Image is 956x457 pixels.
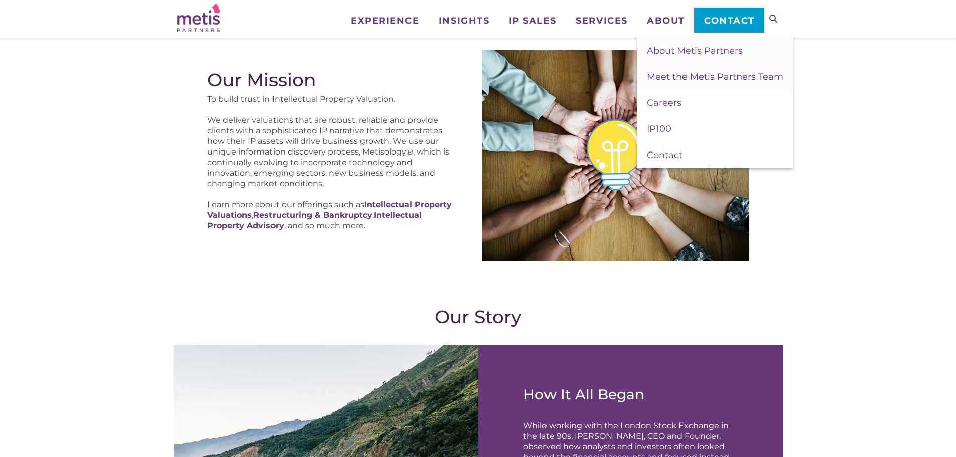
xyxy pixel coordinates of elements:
img: Metis Partners [177,4,220,32]
p: We deliver valuations that are robust, reliable and provide clients with a sophisticated IP narra... [207,115,458,189]
img: Our Mission [482,50,749,261]
a: Intellectual Property Valuations [207,200,452,220]
p: To build trust in Intellectual Property Valuation. [207,94,458,105]
span: Contact [704,16,755,25]
a: Careers [637,90,793,116]
span: Services [576,16,627,25]
a: About Metis Partners [637,38,793,64]
a: IP100 [637,116,793,142]
h2: Our Mission [207,69,458,90]
a: Restructuring & Bankruptcy [253,211,372,220]
h3: How It All Began [523,386,737,403]
a: Contact [694,8,764,33]
a: Contact [637,142,793,168]
span: Contact [647,149,682,161]
span: About [647,16,685,25]
span: IP100 [647,123,671,134]
span: Insights [439,16,489,25]
p: Learn more about our offerings such as , , , and so much more. [207,200,458,231]
h2: Our Story [207,306,749,327]
a: Intellectual Property Advisory [207,211,422,231]
span: About Metis Partners [647,45,743,56]
span: Experience [351,16,419,25]
span: IP Sales [509,16,557,25]
a: Meet the Metis Partners Team [637,64,793,90]
span: Meet the Metis Partners Team [647,71,783,82]
span: Careers [647,97,681,108]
